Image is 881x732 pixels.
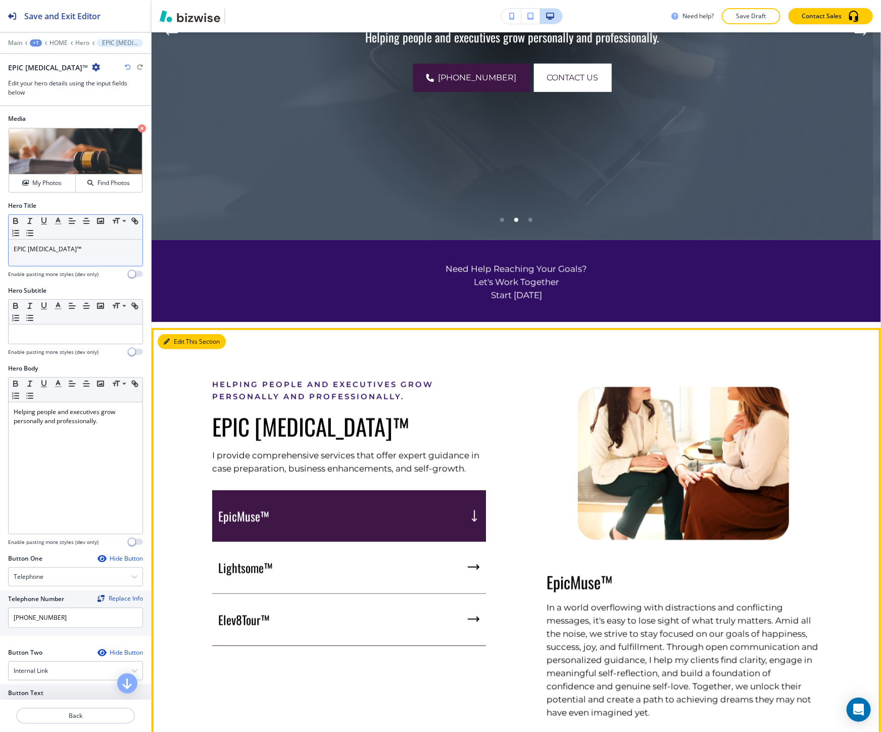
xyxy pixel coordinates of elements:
[14,407,137,426] p: Helping people and executives grow personally and professionally.
[8,594,64,604] h2: Telephone Number
[212,542,486,594] button: Lightsome™
[547,379,820,548] img: 64dcdaf4ea16a74ad565bf62a1e2fd3b.webp
[8,348,99,356] h4: Enable pasting more styles (dev only)
[802,12,842,21] p: Contact Sales
[8,270,99,278] h4: Enable pasting more styles (dev only)
[547,72,599,84] span: contact us
[8,114,143,123] h2: Media
[547,573,820,592] p: EpicMuse™
[8,201,36,210] h2: Hero Title
[523,213,537,227] li: Go to slide 3
[158,334,226,349] button: Edit This Section
[32,178,62,188] h4: My Photos
[9,174,76,192] button: My Photos
[30,39,42,47] button: +1
[8,648,42,657] h2: Button Two
[438,72,517,84] span: [PHONE_NUMBER]
[8,538,99,546] h4: Enable pasting more styles (dev only)
[218,509,269,524] p: EpicMuse™
[162,23,182,43] div: Previous Slide
[270,29,755,44] p: Helping people and executives grow personally and professionally.
[212,449,486,475] p: I provide comprehensive services that offer expert guidance in case preparation, business enhance...
[97,595,143,603] span: Find and replace this information across Bizwise
[847,698,871,722] div: Open Intercom Messenger
[212,289,820,302] p: Start [DATE]
[212,276,820,289] p: Let's Work Together
[789,8,873,24] button: Contact Sales
[682,12,714,21] h3: Need help?
[212,379,486,403] p: Helping people and executives grow personally and professionally.
[162,23,182,43] button: Previous Hero Image
[97,595,105,602] img: Replace
[229,9,257,24] img: Your Logo
[8,689,43,698] h2: Button Text
[509,213,523,227] li: Go to slide 2
[75,39,89,47] button: Hero
[8,62,88,73] h2: EPIC [MEDICAL_DATA]™
[547,601,820,719] p: In a world overflowing with distractions and conflicting messages, it's easy to lose sight of wha...
[14,666,48,675] h4: Internal Link
[218,560,273,575] p: Lightsome™
[97,649,143,657] button: Hide Button
[50,39,68,47] button: HOME
[8,608,143,628] input: Ex. 561-222-1111
[212,413,486,440] p: EPIC [MEDICAL_DATA]™
[160,10,220,22] img: Bizwise Logo
[97,39,143,47] button: EPIC [MEDICAL_DATA]™
[8,79,143,97] h3: Edit your hero details using the input fields below
[722,8,780,24] button: Save Draft
[97,178,130,188] h4: Find Photos
[495,213,509,227] li: Go to slide 1
[8,39,22,47] button: Main
[14,572,43,581] h4: Telephone
[735,12,767,21] p: Save Draft
[16,708,135,724] button: Back
[212,594,486,646] button: Elev8Tour™
[24,10,101,22] h2: Save and Exit Editor
[17,711,134,720] p: Back
[212,262,820,276] p: Need Help Reaching Your Goals?
[97,595,143,602] button: ReplaceReplace Info
[76,174,142,192] button: Find Photos
[97,595,143,602] div: Replace Info
[8,286,46,295] h2: Hero Subtitle
[851,23,871,43] div: Next Slide
[534,64,612,92] button: contact us
[851,23,871,43] button: Next Hero Image
[8,554,42,563] h2: Button One
[218,612,270,627] p: Elev8Tour™
[14,245,137,254] p: EPIC [MEDICAL_DATA]™
[8,127,143,193] div: My PhotosFind Photos
[97,555,143,563] button: Hide Button
[413,64,530,92] a: [PHONE_NUMBER]
[102,39,138,47] p: EPIC [MEDICAL_DATA]™
[212,490,486,542] button: EpicMuse™
[8,364,38,373] h2: Hero Body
